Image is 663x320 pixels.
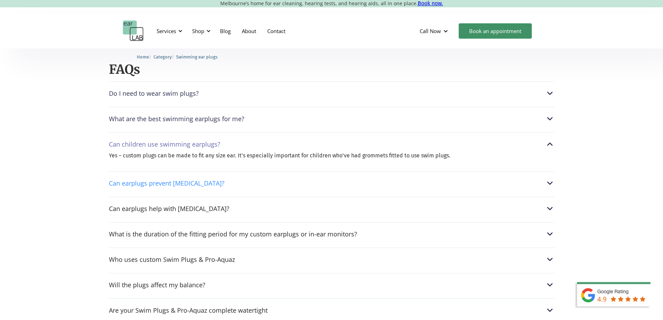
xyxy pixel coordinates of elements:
div: Shop [188,21,213,41]
div: Can earplugs help with [MEDICAL_DATA]?Can earplugs help with surfer's ear? [109,204,554,213]
div: What are the best swimming earplugs for me?What are the best swimming earplugs for me? [109,114,554,123]
div: Are your Swim Plugs & Pro-Aquaz complete watertightAre your Swim Plugs & Pro-Aquaz complete water... [109,306,554,315]
img: Who uses custom Swim Plugs & Pro-Aquaz [545,255,554,264]
a: Category [153,53,172,60]
p: Yes – custom plugs can be made to fit any size ear. It’s especially important for children who’ve... [109,152,554,159]
a: home [123,21,144,41]
nav: Can children use swimming earplugs?Can children use swimming earplugs? [109,152,554,166]
div: Services [157,28,176,34]
a: Contact [262,21,291,41]
div: Can earplugs prevent [MEDICAL_DATA]? [109,180,224,187]
h2: FAQs [109,62,554,78]
a: Swimming ear plugs [176,53,218,60]
div: Who uses custom Swim Plugs & Pro-AquazWho uses custom Swim Plugs & Pro-Aquaz [109,255,554,264]
div: Will the plugs affect my balance?Will the plugs affect my balance? [109,280,554,289]
div: Services [152,21,184,41]
div: Can children use swimming earplugs?Can children use swimming earplugs? [109,140,554,149]
div: Are your Swim Plugs & Pro-Aquaz complete watertight [109,307,268,314]
div: Can children use swimming earplugs? [109,141,220,148]
div: What are the best swimming earplugs for me? [109,115,244,122]
span: Swimming ear plugs [176,54,218,60]
img: Do I need to wear swim plugs? [545,89,554,98]
div: Do I need to wear swim plugs?Do I need to wear swim plugs? [109,89,554,98]
img: Can earplugs help with surfer's ear? [545,204,554,213]
div: Can earplugs help with [MEDICAL_DATA]? [109,205,229,212]
li: 〉 [153,53,176,61]
a: Blog [214,21,236,41]
img: What are the best swimming earplugs for me? [545,114,554,123]
span: Category [153,54,172,60]
div: What is the duration of the fitting period for my custom earplugs or in-ear monitors?What is the ... [109,229,554,239]
h2: ‍ [66,11,597,28]
div: Can earplugs prevent [MEDICAL_DATA]?Can earplugs prevent swimmer's ear? [109,179,554,188]
a: Home [137,53,149,60]
div: Call Now [420,28,441,34]
div: Will the plugs affect my balance? [109,281,205,288]
img: Will the plugs affect my balance? [545,280,554,289]
div: Call Now [414,21,455,41]
img: Are your Swim Plugs & Pro-Aquaz complete watertight [545,306,554,315]
div: Shop [192,28,204,34]
img: Can earplugs prevent swimmer's ear? [545,179,554,188]
div: What is the duration of the fitting period for my custom earplugs or in-ear monitors? [109,231,357,237]
img: What is the duration of the fitting period for my custom earplugs or in-ear monitors? [545,229,554,239]
img: Can children use swimming earplugs? [545,140,554,149]
div: Who uses custom Swim Plugs & Pro-Aquaz [109,256,235,263]
a: About [236,21,262,41]
a: Book an appointment [459,23,532,39]
li: 〉 [137,53,153,61]
div: Do I need to wear swim plugs? [109,90,199,97]
span: Home [137,54,149,60]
